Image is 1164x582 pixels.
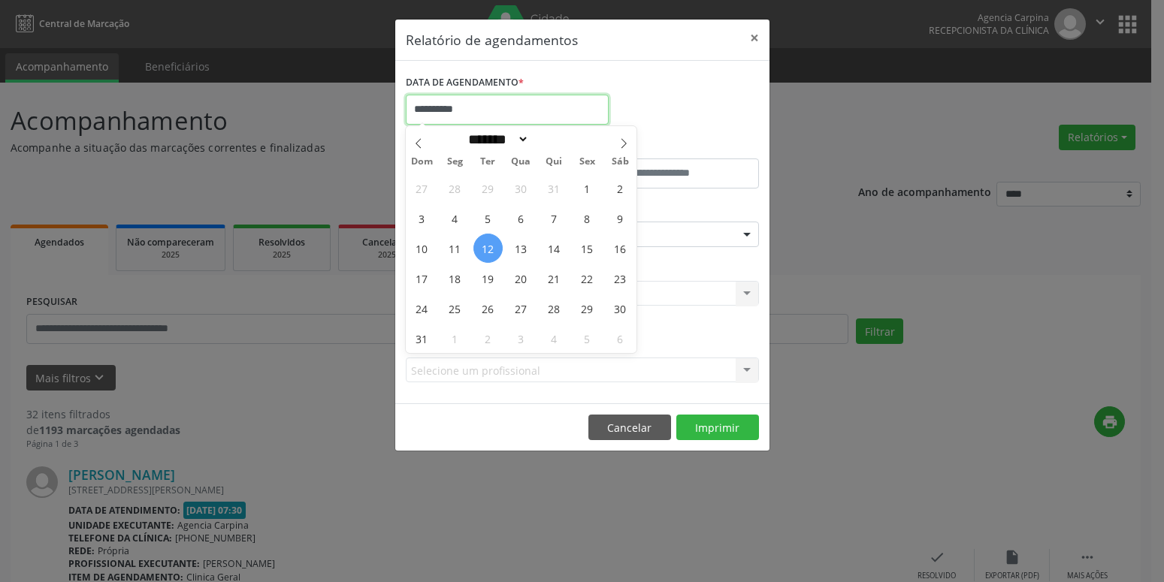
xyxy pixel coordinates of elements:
[407,264,437,293] span: Agosto 17, 2025
[440,264,470,293] span: Agosto 18, 2025
[407,294,437,323] span: Agosto 24, 2025
[471,157,504,167] span: Ter
[407,173,437,203] span: Julho 27, 2025
[606,204,635,233] span: Agosto 9, 2025
[506,294,536,323] span: Agosto 27, 2025
[606,173,635,203] span: Agosto 2, 2025
[606,264,635,293] span: Agosto 23, 2025
[540,324,569,353] span: Setembro 4, 2025
[606,294,635,323] span: Agosto 30, 2025
[464,131,530,147] select: Month
[586,135,759,158] label: ATÉ
[537,157,570,167] span: Qui
[440,173,470,203] span: Julho 28, 2025
[506,324,536,353] span: Setembro 3, 2025
[407,204,437,233] span: Agosto 3, 2025
[573,324,602,353] span: Setembro 5, 2025
[573,294,602,323] span: Agosto 29, 2025
[440,204,470,233] span: Agosto 4, 2025
[573,204,602,233] span: Agosto 8, 2025
[506,264,536,293] span: Agosto 20, 2025
[606,234,635,263] span: Agosto 16, 2025
[540,204,569,233] span: Agosto 7, 2025
[573,264,602,293] span: Agosto 22, 2025
[540,264,569,293] span: Agosto 21, 2025
[506,173,536,203] span: Julho 30, 2025
[473,234,503,263] span: Agosto 12, 2025
[570,157,603,167] span: Sex
[407,324,437,353] span: Agosto 31, 2025
[473,173,503,203] span: Julho 29, 2025
[540,173,569,203] span: Julho 31, 2025
[606,324,635,353] span: Setembro 6, 2025
[504,157,537,167] span: Qua
[440,324,470,353] span: Setembro 1, 2025
[603,157,636,167] span: Sáb
[438,157,471,167] span: Seg
[473,324,503,353] span: Setembro 2, 2025
[540,234,569,263] span: Agosto 14, 2025
[407,234,437,263] span: Agosto 10, 2025
[406,157,439,167] span: Dom
[440,234,470,263] span: Agosto 11, 2025
[739,20,769,56] button: Close
[473,264,503,293] span: Agosto 19, 2025
[573,234,602,263] span: Agosto 15, 2025
[440,294,470,323] span: Agosto 25, 2025
[473,294,503,323] span: Agosto 26, 2025
[506,234,536,263] span: Agosto 13, 2025
[473,204,503,233] span: Agosto 5, 2025
[506,204,536,233] span: Agosto 6, 2025
[406,71,524,95] label: DATA DE AGENDAMENTO
[540,294,569,323] span: Agosto 28, 2025
[573,173,602,203] span: Agosto 1, 2025
[406,30,578,50] h5: Relatório de agendamentos
[529,131,579,147] input: Year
